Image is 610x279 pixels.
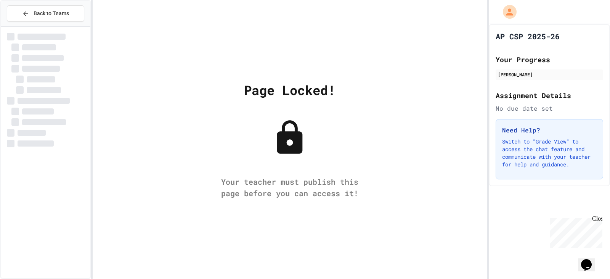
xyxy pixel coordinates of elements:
[495,3,518,21] div: My Account
[496,90,603,101] h2: Assignment Details
[502,126,597,135] h3: Need Help?
[7,5,84,22] button: Back to Teams
[496,54,603,65] h2: Your Progress
[496,104,603,113] div: No due date set
[34,10,69,18] span: Back to Teams
[213,176,366,199] div: Your teacher must publish this page before you can access it!
[244,80,335,100] div: Page Locked!
[498,71,601,78] div: [PERSON_NAME]
[3,3,53,48] div: Chat with us now!Close
[547,215,602,248] iframe: chat widget
[578,248,602,271] iframe: chat widget
[502,138,597,168] p: Switch to "Grade View" to access the chat feature and communicate with your teacher for help and ...
[496,31,560,42] h1: AP CSP 2025-26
